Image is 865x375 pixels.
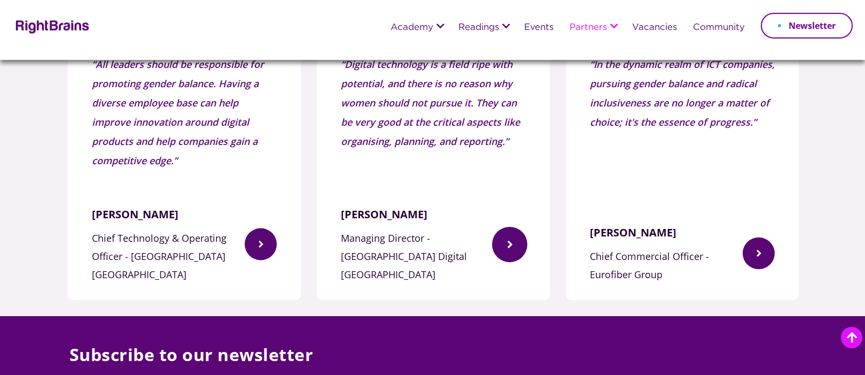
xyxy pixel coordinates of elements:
[761,13,853,39] a: Newsletter
[341,55,526,151] q: Digital technology is a field ripe with potential, and there is no reason why women should not pu...
[341,232,467,281] span: Managing Director - [GEOGRAPHIC_DATA] Digital [GEOGRAPHIC_DATA]
[12,18,90,34] img: Rightbrains
[693,23,745,33] a: Community
[92,232,227,281] span: Chief Technology & Operating Officer - [GEOGRAPHIC_DATA] [GEOGRAPHIC_DATA]
[570,23,607,33] a: Partners
[458,23,499,33] a: Readings
[590,250,709,281] span: Chief Commercial Officer - Eurofiber Group
[524,23,554,33] a: Events
[92,55,277,170] q: All leaders should be responsible for promoting gender balance. Having a diverse employee base ca...
[391,23,433,33] a: Academy
[632,23,677,33] a: Vacancies
[590,55,775,132] q: In the dynamic realm of ICT companies, pursuing gender balance and radical inclusiveness are no l...
[341,204,483,225] span: [PERSON_NAME]
[590,223,732,243] span: [PERSON_NAME]
[92,204,234,225] span: [PERSON_NAME]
